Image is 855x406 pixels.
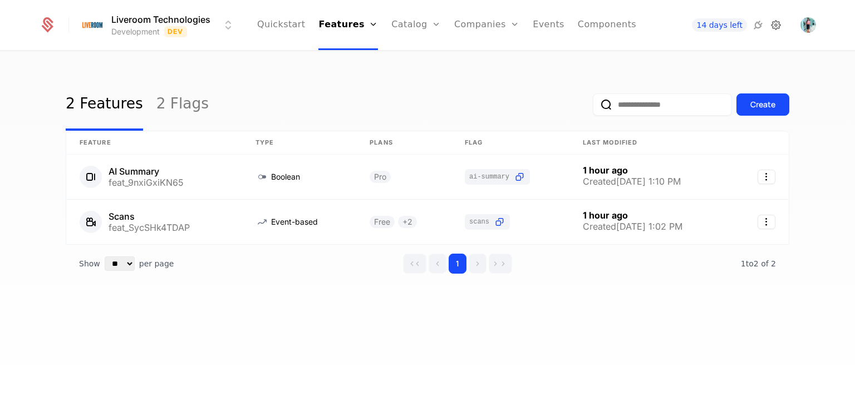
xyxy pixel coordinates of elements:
button: Go to last page [489,254,512,274]
button: Create [736,93,789,116]
img: Imalsha Karunarathna [800,17,816,33]
button: Select environment [82,13,235,37]
th: Feature [66,131,242,155]
div: Table pagination [66,245,789,283]
a: 2 Flags [156,78,209,131]
div: Page navigation [403,254,512,274]
div: Development [111,26,160,37]
span: 2 [741,259,776,268]
a: Settings [769,18,783,32]
span: per page [139,258,174,269]
div: Create [750,99,775,110]
button: Go to first page [403,254,426,274]
th: Flag [451,131,569,155]
button: Open user button [800,17,816,33]
span: Liveroom Technologies [111,13,210,26]
img: Liveroom Technologies [79,12,106,38]
select: Select page size [105,256,135,271]
button: Go to page 1 [449,254,466,274]
span: 1 to 2 of [741,259,771,268]
th: Last Modified [569,131,731,155]
button: Go to previous page [429,254,446,274]
span: Dev [164,26,187,37]
a: 14 days left [692,18,746,32]
th: Plans [356,131,451,155]
a: Integrations [751,18,765,32]
button: Select action [758,170,775,184]
button: Go to next page [469,254,487,274]
a: 2 Features [66,78,143,131]
th: Type [242,131,356,155]
span: Show [79,258,100,269]
button: Select action [758,215,775,229]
